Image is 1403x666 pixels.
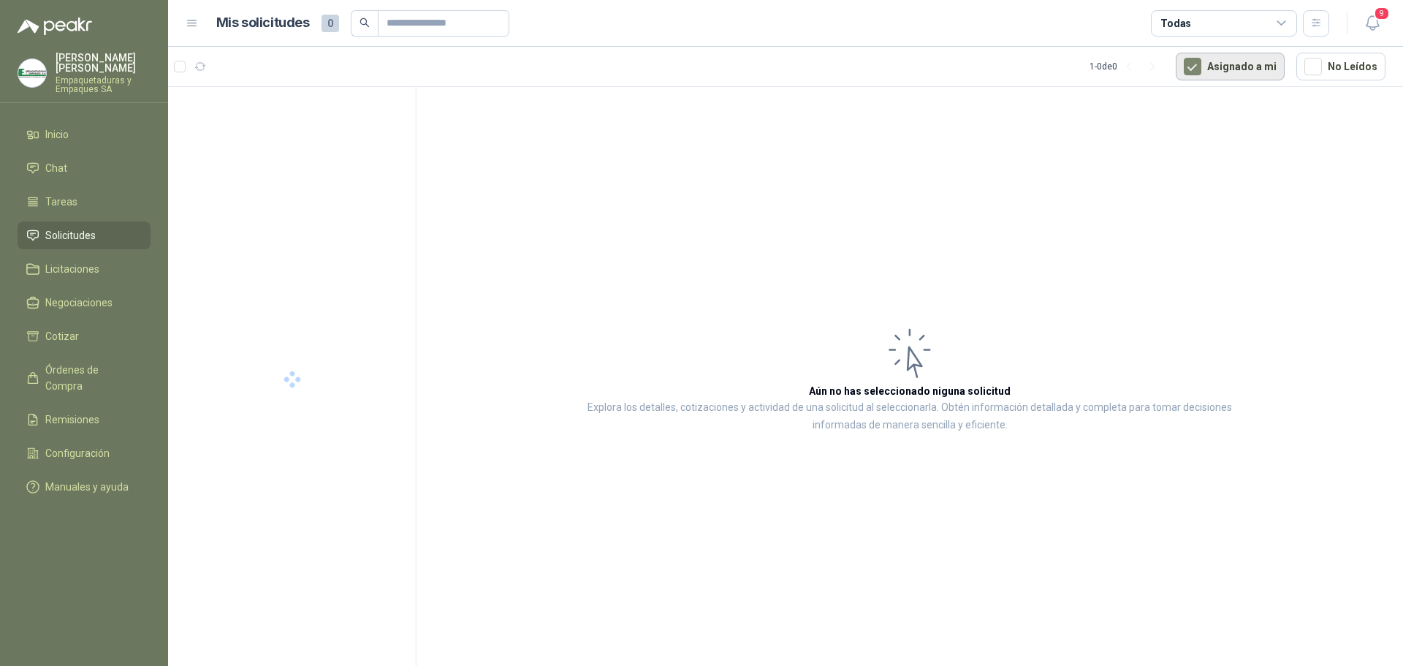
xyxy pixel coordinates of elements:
[18,18,92,35] img: Logo peakr
[322,15,339,32] span: 0
[45,194,77,210] span: Tareas
[18,406,151,434] a: Remisiones
[18,154,151,182] a: Chat
[18,188,151,216] a: Tareas
[1176,53,1285,80] button: Asignado a mi
[18,121,151,148] a: Inicio
[809,383,1011,399] h3: Aún no has seleccionado niguna solicitud
[18,439,151,467] a: Configuración
[18,356,151,400] a: Órdenes de Compra
[1359,10,1385,37] button: 9
[18,473,151,501] a: Manuales y ayuda
[45,295,113,311] span: Negociaciones
[1374,7,1390,20] span: 9
[1160,15,1191,31] div: Todas
[45,362,137,394] span: Órdenes de Compra
[18,289,151,317] a: Negociaciones
[45,412,99,428] span: Remisiones
[45,261,99,277] span: Licitaciones
[18,222,151,249] a: Solicitudes
[56,76,151,94] p: Empaquetaduras y Empaques SA
[18,322,151,350] a: Cotizar
[1296,53,1385,80] button: No Leídos
[18,255,151,283] a: Licitaciones
[45,160,67,176] span: Chat
[45,445,110,461] span: Configuración
[360,18,370,28] span: search
[45,126,69,143] span: Inicio
[216,12,310,34] h1: Mis solicitudes
[563,399,1257,434] p: Explora los detalles, cotizaciones y actividad de una solicitud al seleccionarla. Obtén informaci...
[1090,55,1164,78] div: 1 - 0 de 0
[45,227,96,243] span: Solicitudes
[45,479,129,495] span: Manuales y ayuda
[45,328,79,344] span: Cotizar
[18,59,46,87] img: Company Logo
[56,53,151,73] p: [PERSON_NAME] [PERSON_NAME]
